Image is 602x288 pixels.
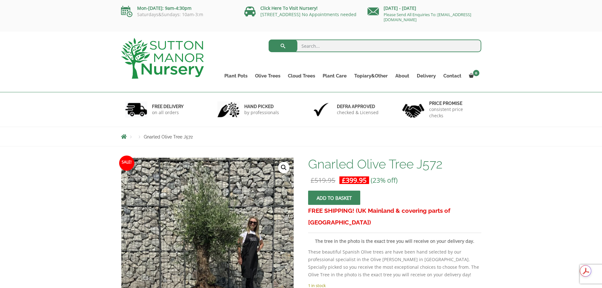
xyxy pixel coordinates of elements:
h1: Gnarled Olive Tree J572 [308,157,481,171]
p: Saturdays&Sundays: 10am-3:m [121,12,235,17]
p: consistent price checks [429,106,477,119]
a: About [392,71,413,80]
h6: Price promise [429,101,477,106]
a: Contact [440,71,465,80]
img: 2.jpg [217,101,240,118]
img: 4.jpg [402,100,424,119]
p: [DATE] - [DATE] [368,4,481,12]
p: checked & Licensed [337,109,379,116]
strong: The tree in the photo is the exact tree you will receive on your delivery day. [315,238,474,244]
a: [STREET_ADDRESS] No Appointments needed [260,11,356,17]
img: logo [121,38,204,79]
bdi: 519.95 [311,176,335,185]
a: View full-screen image gallery [278,162,289,173]
h6: hand picked [244,104,279,109]
span: 0 [473,70,479,76]
a: Cloud Trees [284,71,319,80]
p: by professionals [244,109,279,116]
a: Plant Pots [221,71,251,80]
input: Search... [269,40,481,52]
a: Click Here To Visit Nursery! [260,5,318,11]
h3: FREE SHIPPING! (UK Mainland & covering parts of [GEOGRAPHIC_DATA]) [308,205,481,228]
span: £ [342,176,346,185]
a: Plant Care [319,71,350,80]
bdi: 399.95 [342,176,367,185]
a: Olive Trees [251,71,284,80]
a: 0 [465,71,481,80]
span: Sale! [119,156,134,171]
span: (23% off) [371,176,398,185]
a: Topiary&Other [350,71,392,80]
p: Mon-[DATE]: 9am-4:30pm [121,4,235,12]
span: Gnarled Olive Tree J572 [144,134,193,139]
h6: FREE DELIVERY [152,104,184,109]
img: 1.jpg [125,101,147,118]
h6: Defra approved [337,104,379,109]
nav: Breadcrumbs [121,134,481,139]
span: £ [311,176,314,185]
a: Please Send All Enquiries To: [EMAIL_ADDRESS][DOMAIN_NAME] [384,12,471,22]
img: 3.jpg [310,101,332,118]
a: Delivery [413,71,440,80]
p: on all orders [152,109,184,116]
p: These beautiful Spanish Olive trees are have been hand selected by our professional specialist in... [308,248,481,279]
button: Add to basket [308,191,360,205]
